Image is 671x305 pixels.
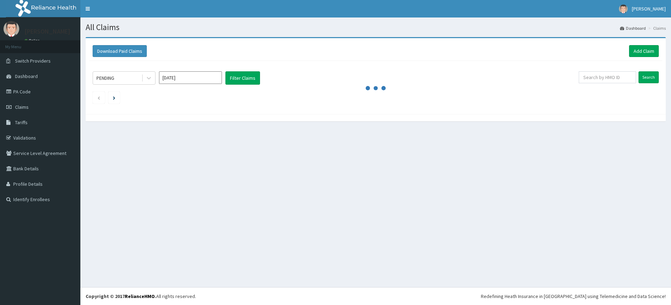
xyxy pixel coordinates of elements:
a: RelianceHMO [125,293,155,299]
img: User Image [3,21,19,37]
button: Download Paid Claims [93,45,147,57]
button: Filter Claims [225,71,260,85]
p: [PERSON_NAME] [24,28,70,35]
svg: audio-loading [365,78,386,99]
span: [PERSON_NAME] [632,6,666,12]
div: PENDING [96,75,114,81]
span: Claims [15,104,29,110]
span: Tariffs [15,119,28,126]
a: Online [24,38,41,43]
span: Dashboard [15,73,38,79]
h1: All Claims [86,23,666,32]
a: Previous page [97,94,100,101]
input: Search by HMO ID [579,71,636,83]
a: Add Claim [629,45,659,57]
input: Search [638,71,659,83]
footer: All rights reserved. [80,287,671,305]
a: Dashboard [620,25,646,31]
strong: Copyright © 2017 . [86,293,156,299]
a: Next page [113,94,115,101]
img: User Image [619,5,628,13]
li: Claims [647,25,666,31]
input: Select Month and Year [159,71,222,84]
div: Redefining Heath Insurance in [GEOGRAPHIC_DATA] using Telemedicine and Data Science! [481,293,666,300]
span: Switch Providers [15,58,51,64]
